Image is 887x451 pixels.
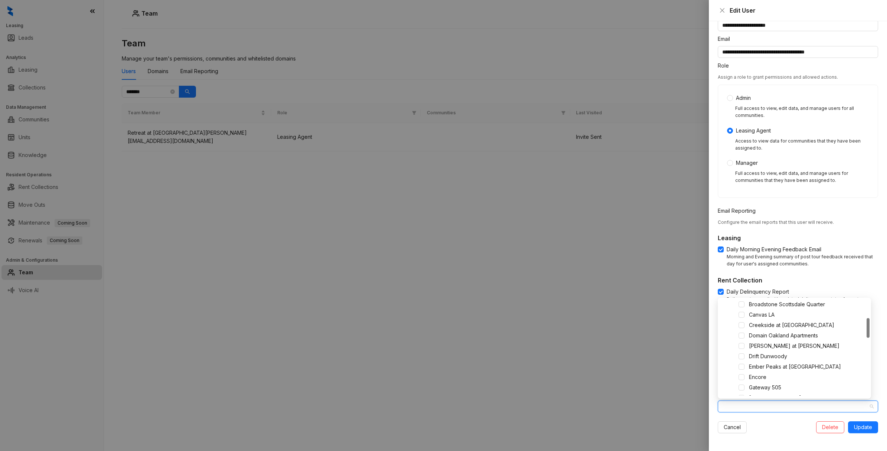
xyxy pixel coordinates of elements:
span: Update [854,423,872,431]
input: Email [718,46,878,58]
h5: Leasing [718,233,878,242]
span: Assign a role to grant permissions and allowed actions. [718,74,838,80]
span: Configure the email reports that this user will receive. [718,219,834,225]
span: Drift Dunwoody [749,353,787,359]
div: Daily morning email with updated delinquency status for rent collection across your assigned comm... [727,296,878,310]
div: Morning and Evening summary of post tour feedback received that day for user's assigned communities. [727,254,878,268]
span: Ember Peaks at American Fork [746,362,870,371]
div: Access to view data for communities that they have been assigned to. [735,138,869,152]
span: Gateway 505 [746,383,870,392]
span: Daily Delinquency Report [724,288,792,296]
div: Edit User [730,6,878,15]
span: Admin [733,94,754,102]
span: Douglas at Stonelake [746,341,870,350]
span: [PERSON_NAME] at [PERSON_NAME] [749,343,839,349]
input: Communities [722,402,724,411]
button: Delete [816,421,844,433]
span: Creekside at Crabtree [746,321,870,330]
span: Broadstone Scottsdale Quarter [749,301,825,307]
span: Creekside at [GEOGRAPHIC_DATA] [749,322,834,328]
span: Encore [749,374,766,380]
span: Gateway 505 [749,384,781,390]
span: close [719,7,725,13]
span: Drift Dunwoody [746,352,870,361]
label: Role [718,62,734,70]
h5: Rent Collection [718,276,878,285]
span: Manager [733,159,761,167]
input: Name [718,19,878,31]
span: Domain Oakland Apartments [749,332,818,339]
button: Update [848,421,878,433]
span: Encore [746,373,870,382]
span: Domain Oakland Apartments [746,331,870,340]
button: Close [718,6,727,15]
span: Daily Morning Evening Feedback Email [724,245,824,254]
span: Leasing Agent [733,127,774,135]
button: Cancel [718,421,747,433]
div: Full access to view, edit data, and manage users for communities that they have been assigned to. [735,170,869,184]
span: Delete [822,423,838,431]
span: Canvas LA [749,311,775,318]
span: [GEOGRAPHIC_DATA] [749,395,801,401]
span: Hampton Point [746,393,870,402]
span: Ember Peaks at [GEOGRAPHIC_DATA] [749,363,841,370]
div: Full access to view, edit data, and manage users for all communities. [735,105,869,119]
span: Broadstone Scottsdale Quarter [746,300,870,309]
label: Email [718,35,735,43]
span: Cancel [724,423,741,431]
label: Email Reporting [718,207,760,215]
span: Canvas LA [746,310,870,319]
